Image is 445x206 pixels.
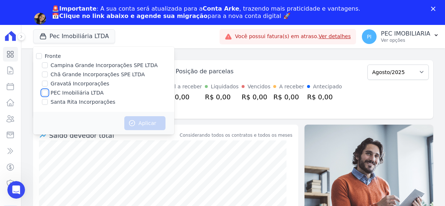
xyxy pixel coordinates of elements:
[52,5,360,20] div: : A sua conta será atualizada para a , trazendo mais praticidade e vantagens. 📅 para a nova conta...
[431,7,438,11] div: Fechar
[248,83,270,91] div: Vencidos
[52,5,96,12] b: 🚨Importante
[51,80,110,88] label: Gravatá Incorporações
[124,116,165,130] button: Aplicar
[51,98,115,106] label: Santa Rita Incorporações
[52,24,113,32] a: Agendar migração
[381,30,430,37] p: PEC IMOBILIARIA
[318,33,351,39] a: Ver detalhes
[164,83,202,91] div: Total a receber
[307,92,342,102] div: R$ 0,00
[59,12,208,19] b: Clique no link abaixo e agende sua migração
[203,5,239,12] b: Conta Arke
[356,26,445,47] button: PI PEC IMOBILIARIA Ver opções
[7,181,25,199] iframe: Intercom live chat
[51,62,158,69] label: Campina Grande Incorporações SPE LTDA
[367,34,372,39] span: PI
[51,71,145,78] label: Chã Grande Incorporações SPE LTDA
[34,13,46,25] img: Profile image for Adriane
[279,83,304,91] div: A receber
[45,53,61,59] label: Fronte
[242,92,270,102] div: R$ 0,00
[313,83,342,91] div: Antecipado
[176,67,234,76] div: Posição de parcelas
[381,37,430,43] p: Ver opções
[51,89,104,97] label: PEC Imobiliária LTDA
[205,92,239,102] div: R$ 0,00
[164,92,202,102] div: R$ 0,00
[49,130,178,140] div: Saldo devedor total
[235,33,351,40] span: Você possui fatura(s) em atraso.
[33,29,115,43] button: Pec Imobiliária LTDA
[273,92,304,102] div: R$ 0,00
[180,132,292,139] div: Considerando todos os contratos e todos os meses
[211,83,239,91] div: Liquidados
